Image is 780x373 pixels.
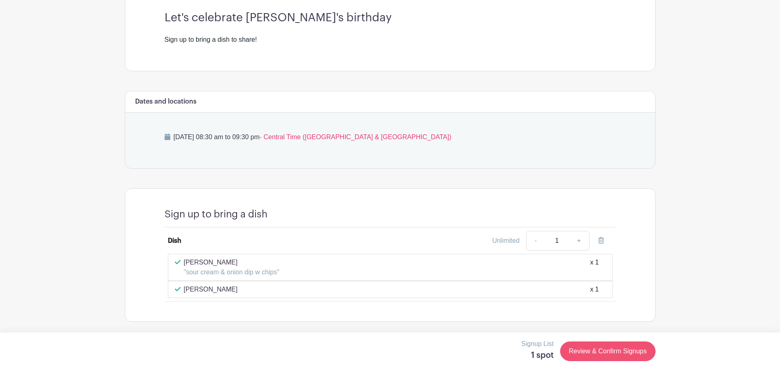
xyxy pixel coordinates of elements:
div: Sign up to bring a dish to share! [165,35,616,45]
p: [PERSON_NAME] [184,285,238,294]
span: - Central Time ([GEOGRAPHIC_DATA] & [GEOGRAPHIC_DATA]) [260,133,451,140]
div: x 1 [590,258,599,277]
a: - [526,231,545,251]
div: Unlimited [492,236,520,246]
a: Review & Confirm Signups [560,341,655,361]
p: [PERSON_NAME] [184,258,280,267]
h4: Sign up to bring a dish [165,208,267,220]
a: + [569,231,589,251]
p: Signup List [521,339,554,349]
div: Dish [168,236,181,246]
h3: Let's celebrate [PERSON_NAME]'s birthday [165,11,616,25]
h6: Dates and locations [135,98,197,106]
h5: 1 spot [521,350,554,360]
p: "sour cream & onion dip w chips" [184,267,280,277]
p: [DATE] 08:30 am to 09:30 pm [165,132,616,142]
div: x 1 [590,285,599,294]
